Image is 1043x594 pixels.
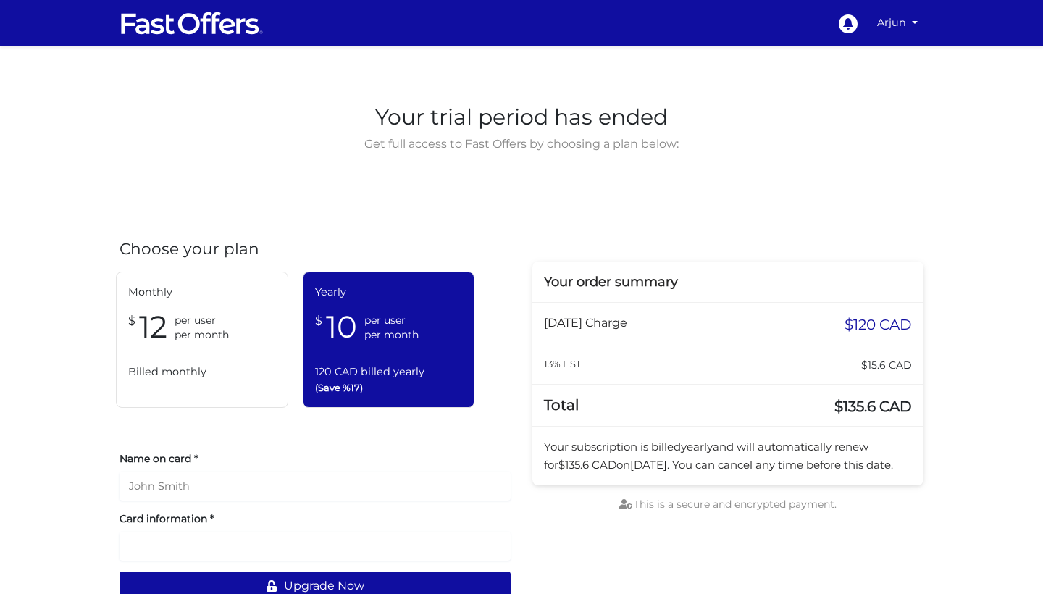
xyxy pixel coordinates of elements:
[326,308,357,346] span: 10
[315,364,463,380] span: 120 CAD billed yearly
[128,364,276,380] span: Billed monthly
[120,472,511,501] input: John Smith
[120,451,511,466] label: Name on card *
[544,440,893,471] span: Your subscription is billed and will automatically renew for on . You can cancel any time before ...
[175,327,229,342] span: per month
[619,498,837,511] span: This is a secure and encrypted payment.
[544,316,627,330] span: [DATE] Charge
[139,308,167,346] span: 12
[544,274,678,290] span: Your order summary
[315,308,322,330] span: $
[128,284,276,301] span: Monthly
[315,284,463,301] span: Yearly
[845,314,912,335] span: $120 CAD
[128,308,135,330] span: $
[871,9,923,37] a: Arjun
[834,396,912,417] span: $135.6 CAD
[364,313,419,327] span: per user
[120,240,511,259] h4: Choose your plan
[364,327,419,342] span: per month
[630,458,667,472] span: [DATE]
[175,313,229,327] span: per user
[361,135,683,154] span: Get full access to Fast Offers by choosing a plan below:
[861,355,912,375] span: $15.6 CAD
[129,540,501,553] iframe: Secure card payment input frame
[681,440,713,453] span: yearly
[361,100,683,135] span: Your trial period has ended
[558,458,616,472] span: $135.6 CAD
[315,380,463,396] span: (Save %17)
[120,511,511,526] label: Card information *
[544,359,581,369] small: 13% HST
[544,396,579,414] span: Total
